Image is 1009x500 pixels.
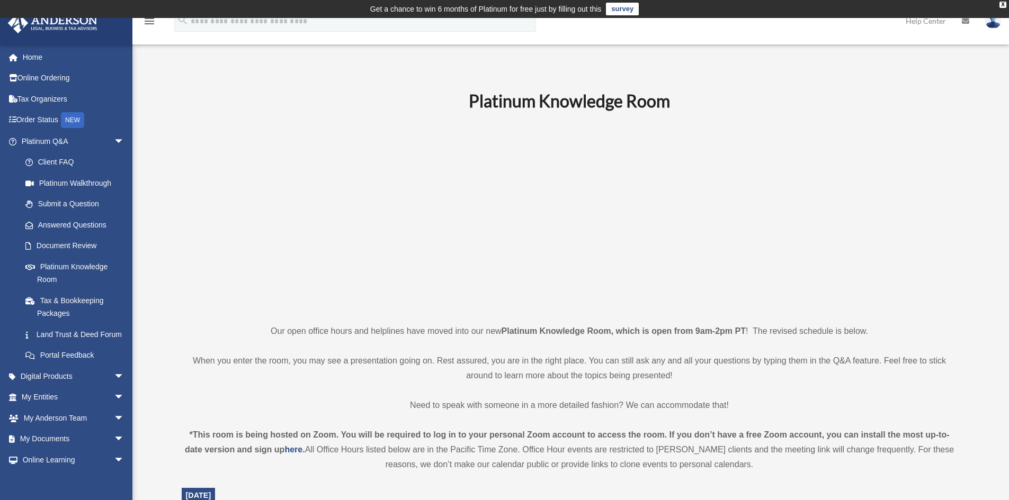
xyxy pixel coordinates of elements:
[182,353,958,383] p: When you enter the room, you may see a presentation going on. Rest assured, you are in the right ...
[999,2,1006,8] div: close
[284,445,302,454] a: here
[15,152,140,173] a: Client FAQ
[114,387,135,408] span: arrow_drop_down
[182,324,958,339] p: Our open office hours and helplines have moved into our new ! The revised schedule is below.
[7,68,140,89] a: Online Ordering
[7,47,140,68] a: Home
[143,19,156,28] a: menu
[15,194,140,215] a: Submit a Question
[7,387,140,408] a: My Entitiesarrow_drop_down
[177,14,189,26] i: search
[7,429,140,450] a: My Documentsarrow_drop_down
[370,3,602,15] div: Get a chance to win 6 months of Platinum for free just by filling out this
[182,428,958,472] div: All Office Hours listed below are in the Pacific Time Zone. Office Hour events are restricted to ...
[15,172,140,194] a: Platinum Walkthrough
[185,430,950,454] strong: *This room is being hosted on Zoom. You will be required to log in to your personal Zoom account ...
[15,324,140,345] a: Land Trust & Deed Forum
[469,90,670,111] b: Platinum Knowledge Room
[7,131,140,152] a: Platinum Q&Aarrow_drop_down
[143,15,156,28] i: menu
[61,112,84,128] div: NEW
[114,449,135,471] span: arrow_drop_down
[302,445,305,454] strong: .
[985,13,1001,29] img: User Pic
[606,3,639,15] a: survey
[502,326,746,335] strong: Platinum Knowledge Room, which is open from 9am-2pm PT
[7,110,140,131] a: Order StatusNEW
[15,345,140,366] a: Portal Feedback
[7,449,140,470] a: Online Learningarrow_drop_down
[186,491,211,499] span: [DATE]
[5,13,101,33] img: Anderson Advisors Platinum Portal
[7,366,140,387] a: Digital Productsarrow_drop_down
[15,256,135,290] a: Platinum Knowledge Room
[114,429,135,450] span: arrow_drop_down
[114,366,135,387] span: arrow_drop_down
[182,398,958,413] p: Need to speak with someone in a more detailed fashion? We can accommodate that!
[7,88,140,110] a: Tax Organizers
[7,407,140,429] a: My Anderson Teamarrow_drop_down
[15,290,140,324] a: Tax & Bookkeeping Packages
[114,131,135,152] span: arrow_drop_down
[410,125,728,304] iframe: 231110_Toby_KnowledgeRoom
[114,407,135,429] span: arrow_drop_down
[15,214,140,235] a: Answered Questions
[15,235,140,257] a: Document Review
